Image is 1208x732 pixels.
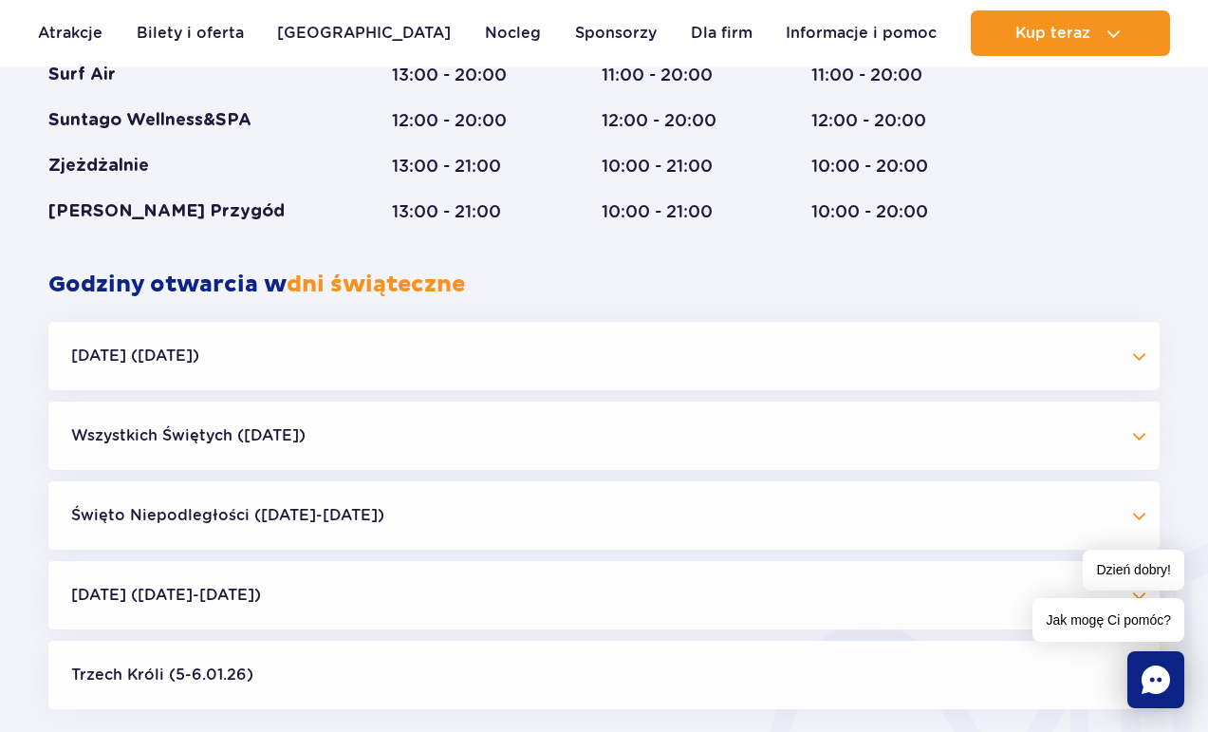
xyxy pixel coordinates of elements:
[602,200,738,223] div: 10:00 - 21:00
[137,10,244,56] a: Bilety i oferta
[602,155,738,178] div: 10:00 - 21:00
[287,271,465,299] span: dni świąteczne
[48,481,1160,550] button: Święto Niepodległości ([DATE]-[DATE])
[392,109,529,132] div: 12:00 - 20:00
[392,64,529,86] div: 13:00 - 20:00
[48,641,1160,709] button: Trzech Króli (5-6.01.26)
[1083,550,1184,591] span: Dzień dobry!
[48,402,1160,470] button: Wszystkich Świętych ([DATE])
[971,10,1170,56] button: Kup teraz
[277,10,451,56] a: [GEOGRAPHIC_DATA]
[811,155,950,178] div: 10:00 - 20:00
[48,109,319,132] div: Suntago Wellness&SPA
[691,10,753,56] a: Dla firm
[786,10,937,56] a: Informacje i pomoc
[48,155,319,178] div: Zjeżdżalnie
[1032,598,1184,642] span: Jak mogę Ci pomóc?
[48,271,1160,299] h2: Godziny otwarcia w
[485,10,541,56] a: Nocleg
[811,64,950,86] div: 11:00 - 20:00
[1015,25,1090,42] span: Kup teraz
[48,64,319,86] div: Surf Air
[38,10,102,56] a: Atrakcje
[392,200,529,223] div: 13:00 - 21:00
[392,155,529,178] div: 13:00 - 21:00
[811,109,950,132] div: 12:00 - 20:00
[48,561,1160,629] button: [DATE] ([DATE]-[DATE])
[575,10,657,56] a: Sponsorzy
[602,64,738,86] div: 11:00 - 20:00
[48,322,1160,390] button: [DATE] ([DATE])
[602,109,738,132] div: 12:00 - 20:00
[811,200,950,223] div: 10:00 - 20:00
[1127,651,1184,708] div: Chat
[48,200,319,223] div: [PERSON_NAME] Przygód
